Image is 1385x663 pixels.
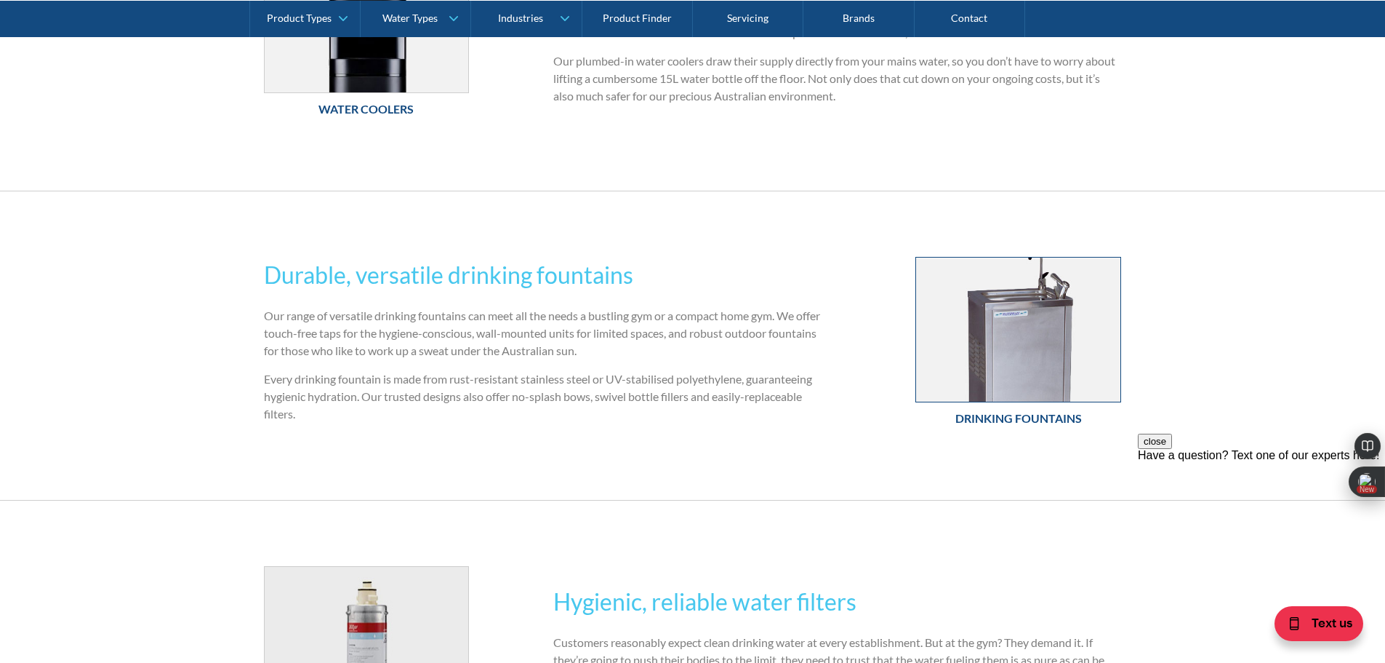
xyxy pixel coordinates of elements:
h6: Drinking Fountains [915,410,1121,427]
div: Industries [498,12,543,24]
h6: Water Coolers [264,100,470,118]
iframe: podium webchat widget bubble [1240,590,1385,663]
h2: Durable, versatile drinking fountains [264,258,832,293]
h2: Hygienic, reliable water filters [553,584,1121,619]
div: Product Types [267,12,332,24]
div: Water Types [382,12,438,24]
p: Our plumbed-in water coolers draw their supply directly from your mains water, so you don’t have ... [553,52,1121,105]
p: Every drinking fountain is made from rust-resistant stainless steel or UV-stabilised polyethylene... [264,370,832,423]
img: Drinking Fountains [916,258,1120,402]
a: Drinking FountainsDrinking Fountains [915,257,1121,434]
iframe: podium webchat widget prompt [1138,434,1385,608]
p: Our range of versatile drinking fountains can meet all the needs a bustling gym or a compact home... [264,307,832,360]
